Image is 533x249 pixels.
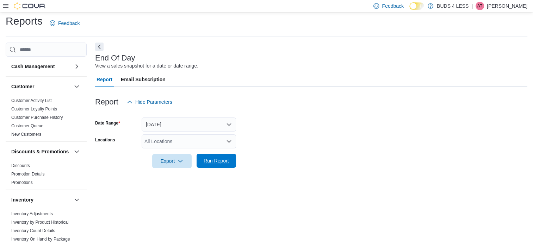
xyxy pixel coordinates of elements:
[471,2,473,10] p: |
[73,62,81,71] button: Cash Management
[226,139,232,144] button: Open list of options
[476,2,484,10] div: Alex Tanguay
[6,14,43,28] h1: Reports
[409,2,424,10] input: Dark Mode
[11,237,70,242] a: Inventory On Hand by Package
[11,180,33,185] span: Promotions
[11,115,63,120] a: Customer Purchase History
[11,228,55,234] span: Inventory Count Details
[11,107,57,111] a: Customer Loyalty Points
[11,148,69,155] h3: Discounts & Promotions
[95,137,115,143] label: Locations
[11,211,53,217] span: Inventory Adjustments
[95,62,198,70] div: View a sales snapshot for a date or date range.
[11,220,69,225] a: Inventory by Product Historical
[6,96,87,141] div: Customer
[11,180,33,185] a: Promotions
[477,2,482,10] span: AT
[11,196,71,203] button: Inventory
[197,154,236,168] button: Run Report
[11,172,45,177] a: Promotion Details
[11,148,71,155] button: Discounts & Promotions
[95,43,104,51] button: Next
[73,196,81,204] button: Inventory
[142,117,236,132] button: [DATE]
[124,95,175,109] button: Hide Parameters
[382,2,403,9] span: Feedback
[11,132,41,137] a: New Customers
[11,163,30,168] a: Discounts
[11,171,45,177] span: Promotion Details
[204,157,229,164] span: Run Report
[58,20,80,27] span: Feedback
[95,120,120,126] label: Date Range
[156,154,187,168] span: Export
[11,83,71,90] button: Customer
[11,211,53,216] a: Inventory Adjustments
[11,98,52,103] a: Customer Activity List
[95,54,135,62] h3: End Of Day
[95,98,118,106] h3: Report
[11,123,43,128] a: Customer Queue
[6,161,87,190] div: Discounts & Promotions
[11,63,71,70] button: Cash Management
[11,63,55,70] h3: Cash Management
[11,196,33,203] h3: Inventory
[73,82,81,91] button: Customer
[11,228,55,233] a: Inventory Count Details
[11,163,30,168] span: Discounts
[121,72,166,87] span: Email Subscription
[152,154,192,168] button: Export
[487,2,527,10] p: [PERSON_NAME]
[14,2,46,9] img: Cova
[11,83,34,90] h3: Customer
[11,106,57,112] span: Customer Loyalty Points
[11,123,43,129] span: Customer Queue
[73,147,81,156] button: Discounts & Promotions
[135,98,172,106] span: Hide Parameters
[97,72,112,87] span: Report
[47,16,82,30] a: Feedback
[437,2,469,10] p: BUDS 4 LESS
